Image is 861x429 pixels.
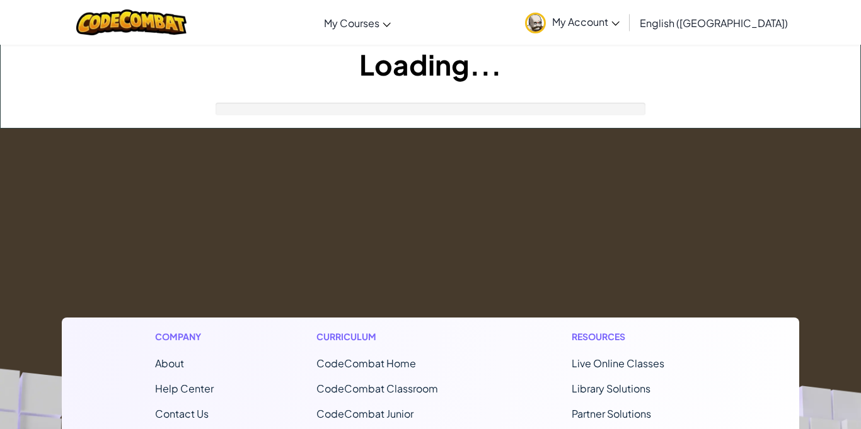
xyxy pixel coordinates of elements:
img: avatar [525,13,546,33]
a: My Courses [318,6,397,40]
a: About [155,357,184,370]
h1: Loading... [1,45,860,84]
span: Contact Us [155,407,209,420]
a: Live Online Classes [572,357,664,370]
span: My Courses [324,16,379,30]
span: English ([GEOGRAPHIC_DATA]) [640,16,788,30]
a: My Account [519,3,626,42]
a: CodeCombat Classroom [316,382,438,395]
span: CodeCombat Home [316,357,416,370]
img: CodeCombat logo [76,9,187,35]
a: Help Center [155,382,214,395]
a: Partner Solutions [572,407,651,420]
h1: Resources [572,330,706,343]
a: Library Solutions [572,382,650,395]
h1: Company [155,330,214,343]
a: English ([GEOGRAPHIC_DATA]) [633,6,794,40]
span: My Account [552,15,620,28]
h1: Curriculum [316,330,469,343]
a: CodeCombat Junior [316,407,413,420]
